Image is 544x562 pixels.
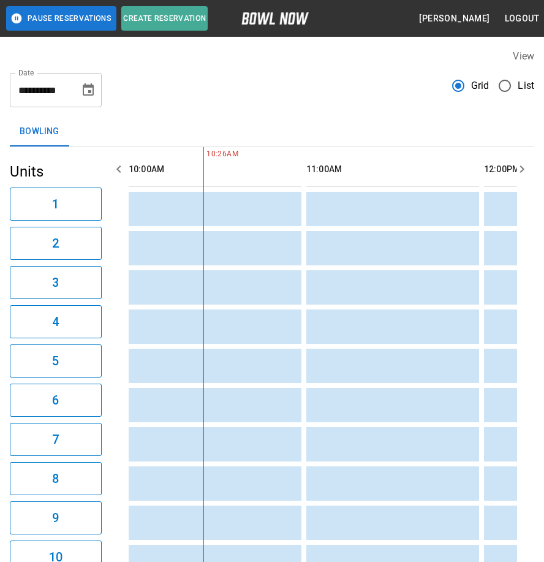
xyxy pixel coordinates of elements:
[10,501,102,534] button: 9
[52,469,59,488] h6: 8
[414,7,494,30] button: [PERSON_NAME]
[10,162,102,181] h5: Units
[471,78,489,93] span: Grid
[52,273,59,292] h6: 3
[6,6,116,31] button: Pause Reservations
[10,266,102,299] button: 3
[52,234,59,253] h6: 2
[10,117,534,146] div: inventory tabs
[10,344,102,378] button: 5
[10,188,102,221] button: 1
[241,12,309,25] img: logo
[10,423,102,456] button: 7
[52,508,59,528] h6: 9
[518,78,534,93] span: List
[203,148,206,161] span: 10:26AM
[52,430,59,449] h6: 7
[10,305,102,338] button: 4
[10,227,102,260] button: 2
[52,312,59,332] h6: 4
[76,78,100,102] button: Choose date, selected date is Sep 28, 2025
[10,384,102,417] button: 6
[121,6,208,31] button: Create Reservation
[513,50,534,62] label: View
[10,117,69,146] button: Bowling
[52,194,59,214] h6: 1
[52,351,59,371] h6: 5
[52,390,59,410] h6: 6
[129,152,301,187] th: 10:00AM
[306,152,479,187] th: 11:00AM
[500,7,544,30] button: Logout
[10,462,102,495] button: 8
